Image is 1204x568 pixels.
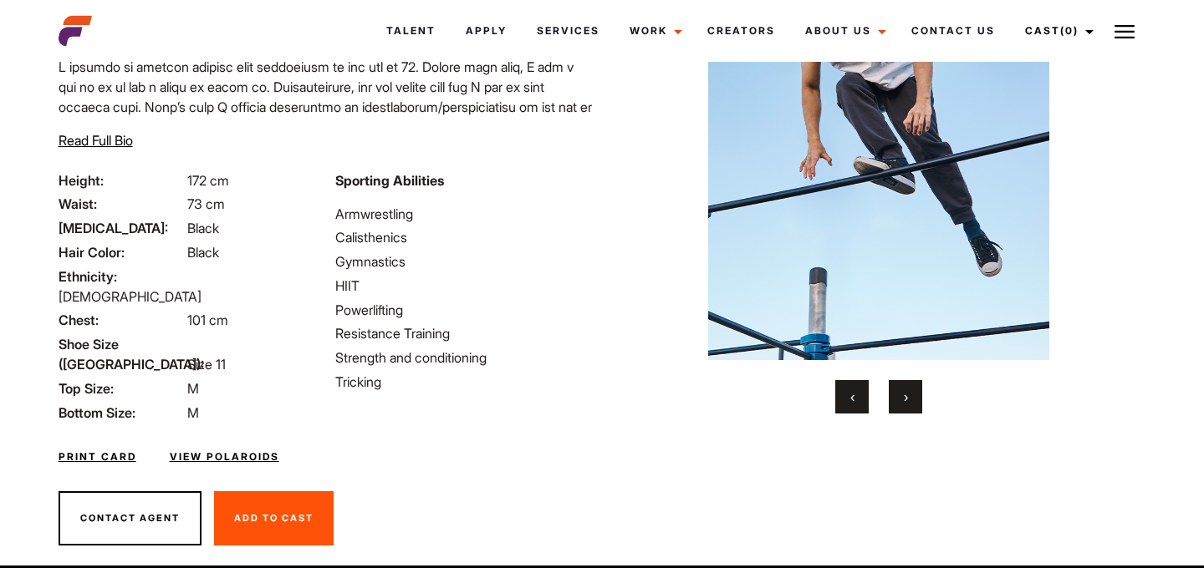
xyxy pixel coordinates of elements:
[187,356,226,373] span: Size 11
[335,227,592,247] li: Calisthenics
[790,8,896,53] a: About Us
[187,404,199,421] span: M
[187,220,219,236] span: Black
[59,194,184,214] span: Waist:
[59,170,184,190] span: Height:
[170,449,279,464] a: View Polaroids
[234,512,314,524] span: Add To Cast
[451,8,522,53] a: Apply
[59,334,184,374] span: Shoe Size ([GEOGRAPHIC_DATA]):
[59,130,133,150] button: Read Full Bio
[59,403,184,423] span: Bottom Size:
[187,244,219,261] span: Black
[615,8,692,53] a: Work
[335,323,592,343] li: Resistance Training
[59,310,184,330] span: Chest:
[1115,22,1135,42] img: Burger icon
[59,218,184,238] span: [MEDICAL_DATA]:
[187,312,228,328] span: 101 cm
[59,288,202,305] span: [DEMOGRAPHIC_DATA]
[850,388,855,405] span: Previous
[335,300,592,320] li: Powerlifting
[896,8,1010,53] a: Contact Us
[335,276,592,296] li: HIIT
[187,380,199,397] span: M
[59,378,184,398] span: Top Size:
[335,347,592,368] li: Strength and conditioning
[335,251,592,271] li: Gymnastics
[59,449,136,464] a: Print Card
[692,8,790,53] a: Creators
[187,172,229,189] span: 172 cm
[59,14,92,48] img: cropped-aefm-brand-fav-22-square.png
[214,491,334,546] button: Add To Cast
[59,266,184,287] span: Ethnicity:
[904,388,908,405] span: Next
[371,8,451,53] a: Talent
[522,8,615,53] a: Services
[335,204,592,224] li: Armwrestling
[59,132,133,149] span: Read Full Bio
[335,172,444,189] strong: Sporting Abilities
[1060,24,1079,37] span: (0)
[59,242,184,262] span: Hair Color:
[187,195,225,212] span: 73 cm
[1010,8,1104,53] a: Cast(0)
[59,491,202,546] button: Contact Agent
[335,372,592,392] li: Tricking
